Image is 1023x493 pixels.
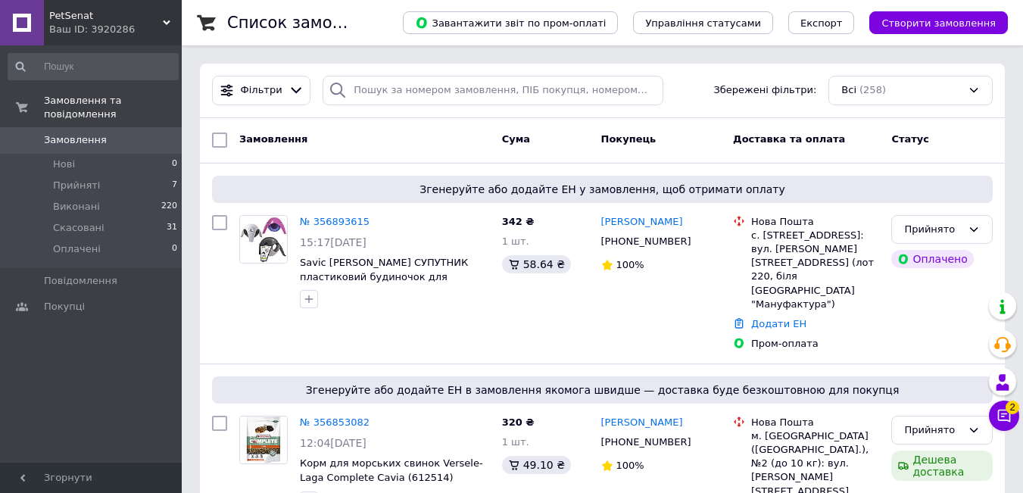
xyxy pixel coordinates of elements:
a: № 356893615 [300,216,370,227]
span: (258) [859,84,886,95]
span: PetSenat [49,9,163,23]
span: 342 ₴ [502,216,535,227]
span: Замовлення [44,133,107,147]
span: Повідомлення [44,274,117,288]
span: 2 [1006,401,1019,414]
div: [PHONE_NUMBER] [598,232,694,251]
a: Savic [PERSON_NAME] СУПУТНИК пластиковий будиночок для гризунів [300,257,468,296]
span: 100% [616,460,644,471]
span: Прийняті [53,179,100,192]
input: Пошук за номером замовлення, ПІБ покупця, номером телефону, Email, номером накладної [323,76,663,105]
div: Нова Пошта [751,215,879,229]
span: 12:04[DATE] [300,437,366,449]
div: Дешева доставка [891,451,993,481]
span: Фільтри [241,83,282,98]
button: Чат з покупцем2 [989,401,1019,431]
a: [PERSON_NAME] [601,215,683,229]
span: Виконані [53,200,100,214]
span: 1 шт. [502,236,529,247]
span: Експорт [800,17,843,29]
a: Корм для морських свинок Versele-Laga Complete Cavia (612514) [300,457,483,483]
img: Фото товару [240,216,287,263]
span: Замовлення [239,133,307,145]
button: Створити замовлення [869,11,1008,34]
button: Управління статусами [633,11,773,34]
span: Покупці [44,300,85,314]
img: Фото товару [240,417,287,463]
span: 31 [167,221,177,235]
span: 1 шт. [502,436,529,448]
span: Доставка та оплата [733,133,845,145]
span: Згенеруйте або додайте ЕН в замовлення якомога швидше — доставка буде безкоштовною для покупця [218,382,987,398]
span: Згенеруйте або додайте ЕН у замовлення, щоб отримати оплату [218,182,987,197]
span: Cума [502,133,530,145]
div: Прийнято [904,423,962,438]
h1: Список замовлень [227,14,381,32]
span: Покупець [601,133,657,145]
div: Пром-оплата [751,337,879,351]
span: 320 ₴ [502,417,535,428]
span: Управління статусами [645,17,761,29]
span: 0 [172,242,177,256]
a: Фото товару [239,215,288,264]
span: Оплачені [53,242,101,256]
div: Прийнято [904,222,962,238]
div: Ваш ID: 3920286 [49,23,182,36]
button: Завантажити звіт по пром-оплаті [403,11,618,34]
span: 7 [172,179,177,192]
span: Нові [53,158,75,171]
div: с. [STREET_ADDRESS]: вул. [PERSON_NAME][STREET_ADDRESS] (лот 220, біля [GEOGRAPHIC_DATA] "Мануфак... [751,229,879,311]
a: Фото товару [239,416,288,464]
div: 49.10 ₴ [502,456,571,474]
span: Збережені фільтри: [713,83,816,98]
div: 58.64 ₴ [502,255,571,273]
input: Пошук [8,53,179,80]
a: № 356853082 [300,417,370,428]
span: Статус [891,133,929,145]
span: Замовлення та повідомлення [44,94,182,121]
span: 15:17[DATE] [300,236,366,248]
span: 100% [616,259,644,270]
span: Скасовані [53,221,104,235]
span: Завантажити звіт по пром-оплаті [415,16,606,30]
a: [PERSON_NAME] [601,416,683,430]
div: Нова Пошта [751,416,879,429]
span: 0 [172,158,177,171]
div: Оплачено [891,250,973,268]
span: 220 [161,200,177,214]
a: Створити замовлення [854,17,1008,28]
span: Всі [841,83,856,98]
a: Додати ЕН [751,318,806,329]
button: Експорт [788,11,855,34]
div: [PHONE_NUMBER] [598,432,694,452]
span: Створити замовлення [881,17,996,29]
